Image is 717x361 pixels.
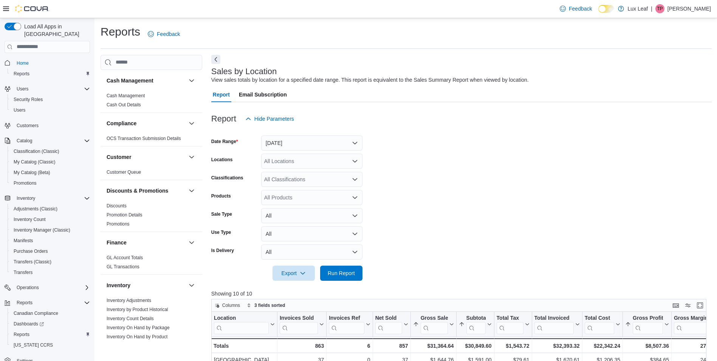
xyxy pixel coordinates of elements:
button: 3 fields sorted [244,301,288,310]
span: Report [213,87,230,102]
span: Reports [14,298,90,307]
button: Home [2,58,93,68]
button: Customer [107,153,186,161]
button: Gross Sales [413,314,454,334]
a: Home [14,59,32,68]
button: Subtotal [458,314,491,334]
span: Transfers (Classic) [14,259,51,265]
span: Inventory Manager (Classic) [11,226,90,235]
p: [PERSON_NAME] [667,4,711,13]
a: GL Account Totals [107,255,143,260]
button: Location [214,314,275,334]
div: Total Tax [496,314,523,322]
button: Total Invoiced [534,314,579,334]
button: Customer [187,152,196,162]
a: Users [11,106,28,115]
button: Open list of options [352,176,358,182]
a: Inventory by Product Historical [107,307,168,312]
button: Open list of options [352,158,358,164]
span: Adjustments (Classic) [14,206,57,212]
h3: Inventory [107,282,130,289]
div: Cash Management [101,91,202,112]
button: Inventory Count [8,214,93,225]
a: Reports [11,330,33,339]
button: Inventory [107,282,186,289]
div: $22,342.24 [584,341,620,350]
div: Location [214,314,269,334]
div: Invoices Ref [329,314,364,322]
span: Promotions [14,180,37,186]
div: $32,393.32 [534,341,579,350]
a: My Catalog (Classic) [11,157,59,166]
span: Security Roles [11,95,90,104]
div: Net Sold [375,314,402,334]
button: All [261,244,362,260]
button: Open list of options [352,195,358,201]
span: Purchase Orders [11,247,90,256]
span: Inventory Manager (Classic) [14,227,70,233]
span: OCS Transaction Submission Details [107,135,181,142]
h3: Cash Management [107,77,153,84]
a: Promotions [11,179,40,188]
a: Security Roles [11,95,46,104]
h3: Sales by Location [211,67,277,76]
label: Products [211,193,231,199]
div: Invoices Sold [280,314,318,322]
button: Discounts & Promotions [107,187,186,195]
span: 3 fields sorted [254,302,285,308]
span: My Catalog (Classic) [11,157,90,166]
span: Inventory Count [14,216,46,223]
span: Cash Out Details [107,102,141,108]
button: My Catalog (Beta) [8,167,93,178]
div: Totals [214,341,275,350]
button: Net Sold [375,314,408,334]
span: Inventory On Hand by Product [107,334,167,340]
a: Cash Management [107,93,145,98]
span: Home [14,58,90,68]
span: Inventory [17,195,35,201]
span: Users [14,107,25,113]
span: Inventory Count Details [107,316,154,322]
button: Reports [14,298,36,307]
div: Finance [101,253,202,274]
div: Customer [101,168,202,180]
button: All [261,226,362,241]
button: Catalog [2,135,93,146]
p: Lux Leaf [628,4,648,13]
span: Feedback [569,5,592,12]
a: Discounts [107,203,127,209]
a: Transfers (Classic) [11,257,54,266]
a: Dashboards [11,319,47,328]
button: Reports [2,297,93,308]
div: $30,849.60 [458,341,491,350]
div: Total Cost [584,314,614,322]
span: Cash Management [107,93,145,99]
span: Customer Queue [107,169,141,175]
span: Reports [14,71,29,77]
div: Gross Sales [420,314,448,334]
span: Promotions [107,221,130,227]
a: Purchase Orders [11,247,51,256]
span: Transfers [14,269,33,275]
div: 6 [329,341,370,350]
a: GL Transactions [107,264,139,269]
button: Total Cost [584,314,620,334]
a: Inventory On Hand by Package [107,325,170,330]
a: Dashboards [8,319,93,329]
span: Export [277,266,310,281]
label: Locations [211,157,233,163]
span: Feedback [157,30,180,38]
span: Home [17,60,29,66]
div: $31,364.64 [413,341,454,350]
h3: Customer [107,153,131,161]
span: Catalog [17,138,32,144]
label: Date Range [211,138,238,145]
button: Finance [187,238,196,247]
button: Transfers [8,267,93,278]
button: Finance [107,239,186,246]
span: Customers [17,123,39,129]
a: Transfers [11,268,36,277]
span: My Catalog (Beta) [14,170,50,176]
div: Invoices Ref [329,314,364,334]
